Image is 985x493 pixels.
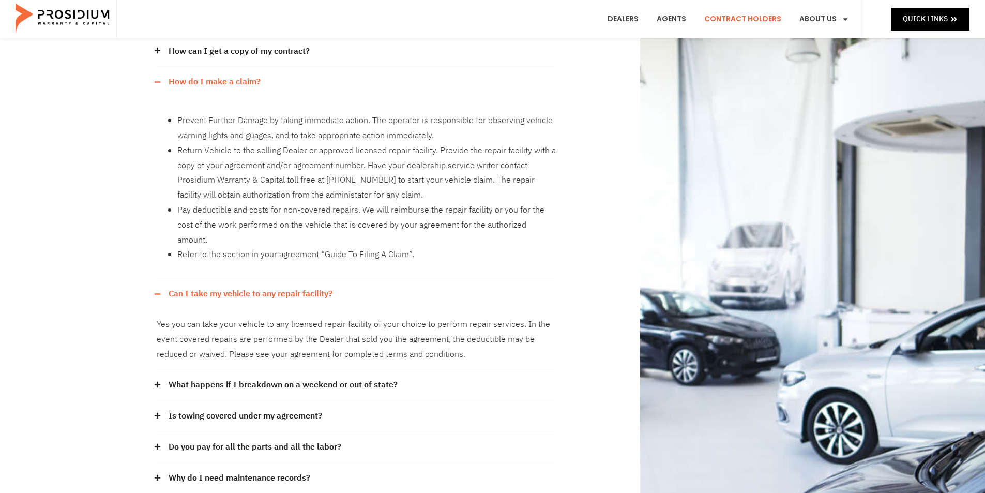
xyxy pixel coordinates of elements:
li: Return Vehicle to the selling Dealer or approved licensed repair facility. Provide the repair fac... [177,143,556,203]
div: How do I make a claim? [157,67,556,97]
a: How do I make a claim? [169,74,261,89]
span: Quick Links [903,12,948,25]
li: Prevent Further Damage by taking immediate action. The operator is responsible for observing vehi... [177,113,556,143]
a: Can I take my vehicle to any repair facility? [169,287,332,302]
li: Refer to the section in your agreement “Guide To Filing A Claim”. [177,247,556,262]
div: Is towing covered under my agreement? [157,401,556,432]
a: Do you pay for all the parts and all the labor? [169,440,341,455]
div: What happens if I breakdown on a weekend or out of state? [157,370,556,401]
div: How do I make a claim? [157,97,556,279]
div: Do you pay for all the parts and all the labor? [157,432,556,463]
a: Quick Links [891,8,969,30]
a: Is towing covered under my agreement? [169,409,322,424]
li: Pay deductible and costs for non-covered repairs. We will reimburse the repair facility or you fo... [177,203,556,247]
div: Can I take my vehicle to any repair facility? [157,279,556,309]
a: What happens if I breakdown on a weekend or out of state? [169,378,398,393]
div: Can I take my vehicle to any repair facility? [157,309,556,370]
a: Why do I need maintenance records? [169,471,310,486]
div: How can I get a copy of my contract? [157,36,556,67]
a: How can I get a copy of my contract? [169,44,310,59]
